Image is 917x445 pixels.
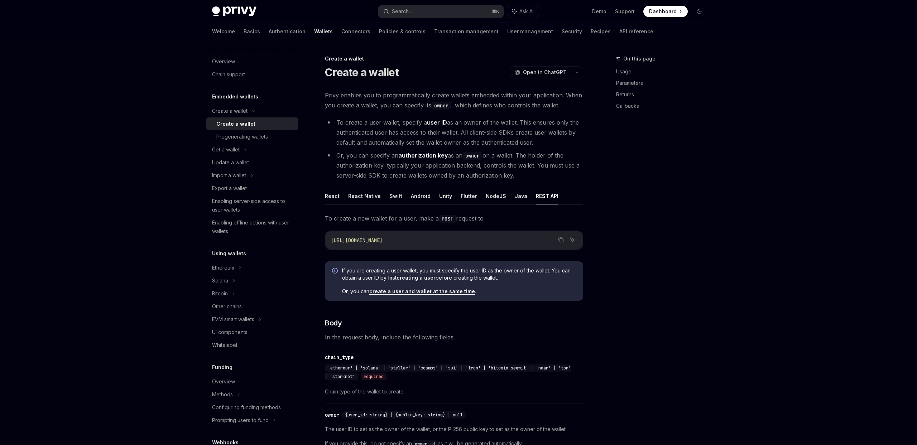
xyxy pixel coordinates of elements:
a: UI components [206,326,298,339]
li: Or, you can specify an as an on a wallet. The holder of the authorization key, typically your app... [325,150,583,180]
h1: Create a wallet [325,66,399,79]
button: React Native [348,188,381,204]
button: Ask AI [568,235,577,245]
div: Methods [212,390,233,399]
div: Overview [212,377,235,386]
strong: user ID [427,119,447,126]
div: Overview [212,57,235,66]
div: Get a wallet [212,145,240,154]
span: If you are creating a user wallet, you must specify the user ID as the owner of the wallet. You c... [342,267,576,281]
a: Basics [244,23,260,40]
code: POST [439,215,456,223]
a: Wallets [314,23,333,40]
div: Create a wallet [325,55,583,62]
button: Toggle dark mode [693,6,705,17]
div: owner [325,411,339,419]
code: owner [462,152,482,160]
span: 'ethereum' | 'solana' | 'stellar' | 'cosmos' | 'sui' | 'tron' | 'bitcoin-segwit' | 'near' | 'ton'... [325,365,571,379]
div: chain_type [325,354,354,361]
div: Update a wallet [212,158,249,167]
button: Copy the contents from the code block [556,235,566,245]
h5: Using wallets [212,249,246,258]
a: Recipes [591,23,611,40]
a: Parameters [616,77,711,89]
a: Connectors [341,23,370,40]
button: Swift [389,188,402,204]
div: Import a wallet [212,171,246,180]
a: Callbacks [616,100,711,112]
div: Whitelabel [212,341,237,349]
code: owner [431,102,451,110]
h5: Embedded wallets [212,92,258,101]
div: Chain support [212,70,245,79]
div: Enabling offline actions with user wallets [212,218,294,236]
a: Configuring funding methods [206,401,298,414]
a: Whitelabel [206,339,298,352]
a: Policies & controls [379,23,426,40]
a: Pregenerating wallets [206,130,298,143]
div: Pregenerating wallets [216,132,268,141]
span: [URL][DOMAIN_NAME] [331,237,383,243]
button: Java [515,188,527,204]
li: To create a user wallet, specify a as an owner of the wallet. This ensures only the authenticated... [325,117,583,147]
a: Overview [206,375,298,388]
span: Privy enables you to programmatically create wallets embedded within your application. When you c... [325,90,583,110]
a: Demo [592,8,606,15]
div: Create a wallet [212,107,248,115]
div: EVM smart wallets [212,315,254,324]
div: UI components [212,328,248,337]
div: Configuring funding methods [212,403,281,412]
a: User management [507,23,553,40]
a: Authentication [269,23,306,40]
h5: Funding [212,363,232,372]
div: Prompting users to fund [212,416,269,425]
span: Body [325,318,342,328]
button: Flutter [461,188,477,204]
a: Other chains [206,300,298,313]
img: dark logo [212,6,256,16]
a: API reference [619,23,653,40]
a: Support [615,8,635,15]
div: Export a wallet [212,184,247,193]
div: Other chains [212,302,242,311]
div: Enabling server-side access to user wallets [212,197,294,214]
span: Dashboard [649,8,677,15]
a: Returns [616,89,711,100]
div: Search... [392,7,412,16]
a: Overview [206,55,298,68]
div: Ethereum [212,263,234,272]
a: Export a wallet [206,182,298,195]
a: Security [562,23,582,40]
a: Usage [616,66,711,77]
span: ⌘ K [492,9,499,14]
span: The user ID to set as the owner of the wallet, or the P-256 public key to set as the owner of the... [325,425,583,434]
svg: Info [332,268,339,275]
button: Android [411,188,431,204]
div: Bitcoin [212,289,228,298]
a: creating a user [397,275,436,281]
button: NodeJS [486,188,506,204]
span: {user_id: string} | {public_key: string} | null [345,412,463,418]
strong: authorization key [398,152,448,159]
button: Unity [439,188,452,204]
a: Dashboard [643,6,688,17]
span: Chain type of the wallet to create. [325,387,583,396]
a: Enabling offline actions with user wallets [206,216,298,238]
a: Transaction management [434,23,499,40]
a: create a user and wallet at the same time [369,288,475,295]
a: Update a wallet [206,156,298,169]
button: Open in ChatGPT [510,66,571,78]
button: Search...⌘K [378,5,504,18]
div: Create a wallet [216,120,255,128]
span: To create a new wallet for a user, make a request to [325,213,583,223]
div: required [361,373,387,380]
span: On this page [623,54,656,63]
a: Welcome [212,23,235,40]
span: Or, you can . [342,288,576,295]
span: Open in ChatGPT [523,69,567,76]
span: Ask AI [519,8,534,15]
a: Chain support [206,68,298,81]
button: Ask AI [507,5,539,18]
div: Solana [212,276,228,285]
a: Create a wallet [206,117,298,130]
